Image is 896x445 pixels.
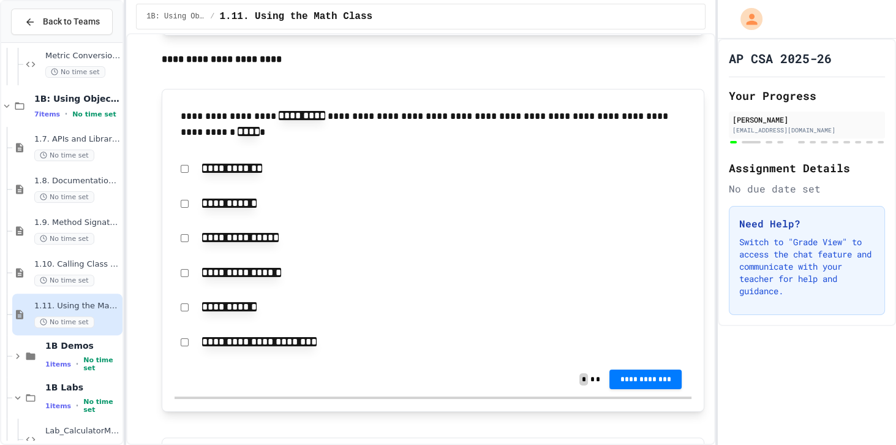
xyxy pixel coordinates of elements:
span: No time set [34,316,94,328]
span: 1B: Using Objects and Methods [34,93,120,104]
span: Lab_CalculatorMethodBuilder [45,426,120,436]
span: 1.9. Method Signatures [34,218,120,228]
span: No time set [34,275,94,286]
span: No time set [83,398,120,414]
span: No time set [45,66,105,78]
div: My Account [728,5,766,33]
span: 1 items [45,402,71,410]
span: • [76,359,78,369]
div: [EMAIL_ADDRESS][DOMAIN_NAME] [732,126,881,135]
span: 1B Labs [45,382,120,393]
span: • [65,109,67,119]
p: Switch to "Grade View" to access the chat feature and communicate with your teacher for help and ... [739,236,875,297]
span: No time set [34,150,94,161]
span: 1.10. Calling Class Methods [34,259,120,270]
span: 1.8. Documentation with Comments and Preconditions [34,176,120,186]
span: No time set [72,110,116,118]
div: No due date set [729,181,885,196]
span: 1B: Using Objects and Methods [146,12,205,21]
span: No time set [83,356,120,372]
h1: AP CSA 2025-26 [729,50,832,67]
span: No time set [34,191,94,203]
span: Back to Teams [43,15,100,28]
h2: Assignment Details [729,159,885,177]
span: 1.7. APIs and Libraries [34,134,120,145]
span: No time set [34,233,94,245]
span: • [76,401,78,411]
span: Metric Conversion Debugger [45,51,120,61]
h2: Your Progress [729,87,885,104]
span: / [210,12,214,21]
h3: Need Help? [739,216,875,231]
span: 1.11. Using the Math Class [34,301,120,311]
button: Back to Teams [11,9,113,35]
span: 1B Demos [45,340,120,351]
span: 1 items [45,360,71,368]
div: [PERSON_NAME] [732,114,881,125]
span: 7 items [34,110,60,118]
span: 1.11. Using the Math Class [219,9,372,24]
